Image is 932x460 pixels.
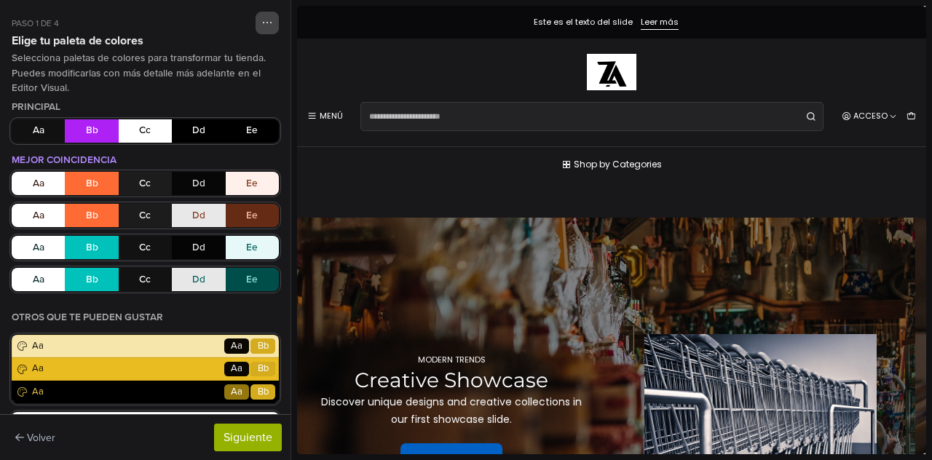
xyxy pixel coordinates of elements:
[12,119,279,143] button: AaBbCcDdEe
[12,236,279,259] button: AaBbCcDdEe
[12,51,279,95] div: Selecciona paletas de colores para transformar tu tienda. Puedes modificarlas con más detalle más...
[231,362,242,376] span: Aa
[29,339,222,354] span: Aa
[12,268,279,291] button: AaBbCcDdEe
[23,106,46,114] div: Menú
[258,385,269,400] span: Bb
[12,34,143,48] h3: Elige tu paleta de colores
[12,101,60,113] h4: Principal
[214,424,282,451] button: Siguiente
[502,96,526,125] button: Submit
[258,362,269,376] span: Bb
[231,339,242,354] span: Aa
[542,102,603,119] button: Acceso
[607,102,621,119] button: Carro
[12,335,279,403] button: AaAaBbAaAaBbAaAaBb
[29,362,222,376] span: Aa
[29,385,222,400] span: Aa
[12,17,59,30] span: Paso 1 de 4
[290,48,339,84] img: zelix
[12,312,163,323] h4: Otros que te pueden gustar
[12,154,116,166] h4: Mejor coincidencia
[231,385,242,400] span: Aa
[12,172,279,195] button: AaBbCcDdEe
[556,106,591,114] div: Acceso
[9,427,62,449] button: Volver
[258,339,269,354] span: Bb
[12,204,279,227] button: AaBbCcDdEe
[8,102,49,119] button: Menú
